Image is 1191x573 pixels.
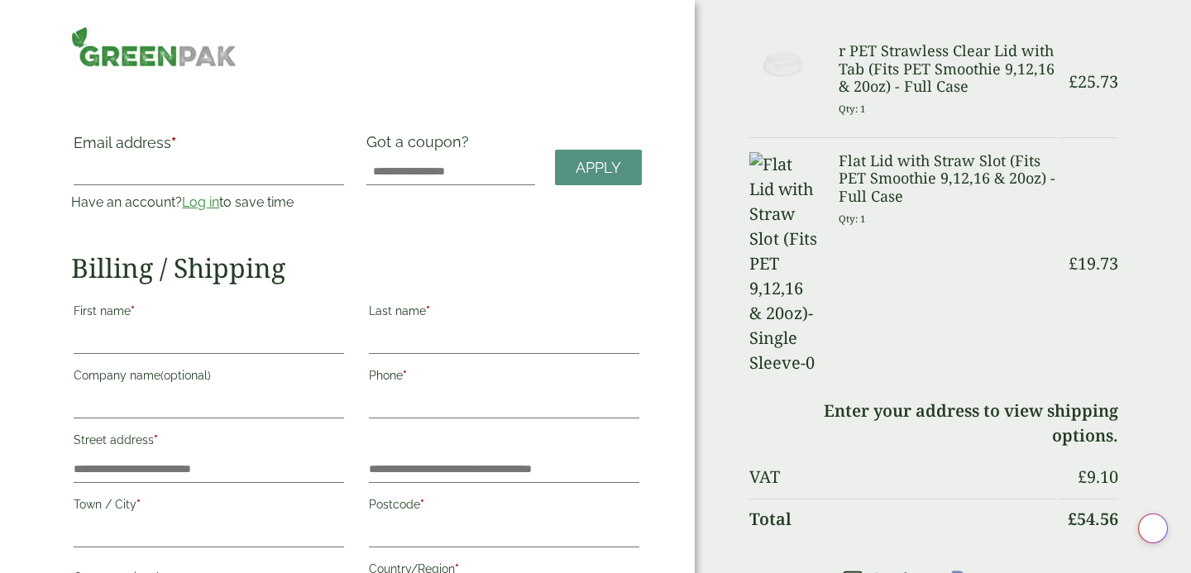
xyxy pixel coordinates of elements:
[74,493,344,521] label: Town / City
[74,136,344,159] label: Email address
[839,103,866,115] small: Qty: 1
[369,493,639,521] label: Postcode
[154,433,158,446] abbr: required
[160,369,211,382] span: (optional)
[749,152,819,375] img: Flat Lid with Straw Slot (Fits PET 9,12,16 & 20oz)-Single Sleeve-0
[71,252,642,284] h2: Billing / Shipping
[171,134,176,151] abbr: required
[366,133,476,159] label: Got a coupon?
[749,499,1056,539] th: Total
[1068,508,1118,530] bdi: 54.56
[1069,70,1118,93] bdi: 25.73
[1068,508,1077,530] span: £
[1078,466,1118,488] bdi: 9.10
[1078,466,1087,488] span: £
[74,299,344,327] label: First name
[749,457,1056,497] th: VAT
[839,42,1056,96] h3: r PET Strawless Clear Lid with Tab (Fits PET Smoothie 9,12,16 & 20oz) - Full Case
[74,364,344,392] label: Company name
[749,391,1118,456] td: Enter your address to view shipping options.
[182,194,219,210] a: Log in
[839,212,866,225] small: Qty: 1
[74,428,344,456] label: Street address
[71,26,237,67] img: GreenPak Supplies
[369,299,639,327] label: Last name
[1069,252,1078,275] span: £
[131,304,135,318] abbr: required
[426,304,430,318] abbr: required
[403,369,407,382] abbr: required
[1069,252,1118,275] bdi: 19.73
[71,193,347,212] p: Have an account? to save time
[420,498,424,511] abbr: required
[136,498,141,511] abbr: required
[1069,70,1078,93] span: £
[555,150,642,185] a: Apply
[576,159,621,177] span: Apply
[369,364,639,392] label: Phone
[839,152,1056,206] h3: Flat Lid with Straw Slot (Fits PET Smoothie 9,12,16 & 20oz) - Full Case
